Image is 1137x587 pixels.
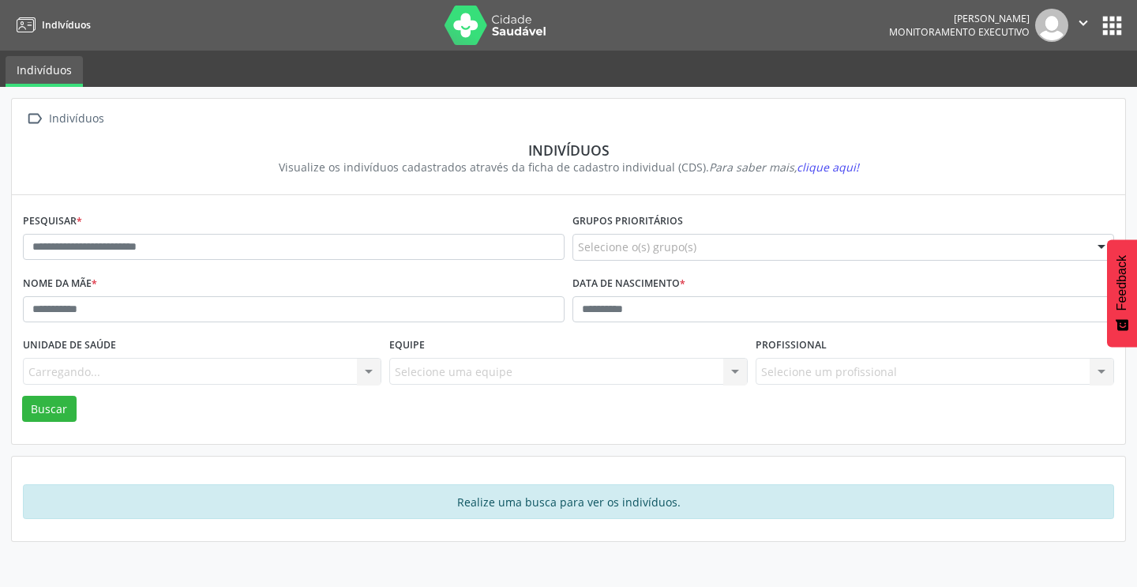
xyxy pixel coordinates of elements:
[1107,239,1137,347] button: Feedback - Mostrar pesquisa
[42,18,91,32] span: Indivíduos
[23,107,46,130] i: 
[1068,9,1098,42] button: 
[578,239,696,255] span: Selecione o(s) grupo(s)
[709,160,859,175] i: Para saber mais,
[389,333,425,358] label: Equipe
[23,484,1114,519] div: Realize uma busca para ver os indivíduos.
[572,272,685,296] label: Data de nascimento
[23,107,107,130] a:  Indivíduos
[797,160,859,175] span: clique aqui!
[889,25,1030,39] span: Monitoramento Executivo
[23,272,97,296] label: Nome da mãe
[34,159,1103,175] div: Visualize os indivíduos cadastrados através da ficha de cadastro individual (CDS).
[1115,255,1129,310] span: Feedback
[23,333,116,358] label: Unidade de saúde
[1075,14,1092,32] i: 
[46,107,107,130] div: Indivíduos
[1098,12,1126,40] button: apps
[572,209,683,234] label: Grupos prioritários
[1035,9,1068,42] img: img
[22,396,77,423] button: Buscar
[34,141,1103,159] div: Indivíduos
[756,333,827,358] label: Profissional
[6,56,83,87] a: Indivíduos
[23,209,82,234] label: Pesquisar
[11,12,91,38] a: Indivíduos
[889,12,1030,25] div: [PERSON_NAME]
